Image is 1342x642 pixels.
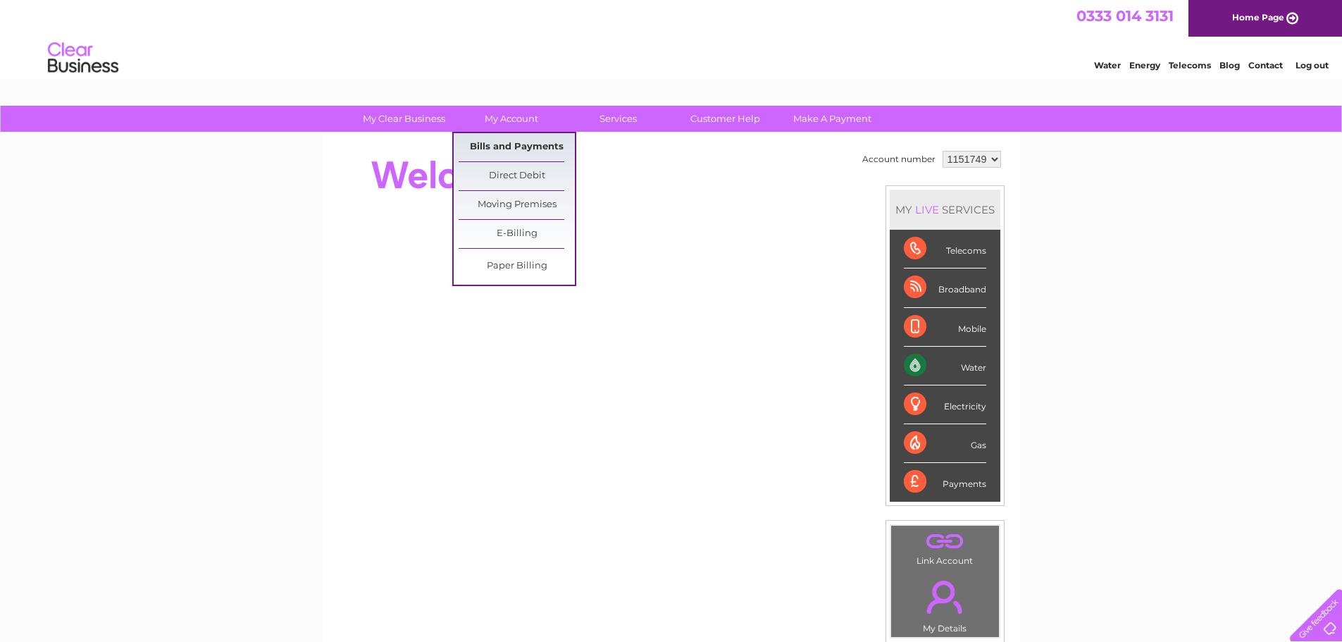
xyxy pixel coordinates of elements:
[890,525,1000,569] td: Link Account
[890,569,1000,638] td: My Details
[904,230,986,268] div: Telecoms
[912,203,942,216] div: LIVE
[47,37,119,80] img: logo.png
[453,106,569,132] a: My Account
[1169,60,1211,70] a: Telecoms
[1094,60,1121,70] a: Water
[560,106,676,132] a: Services
[904,463,986,501] div: Payments
[459,133,575,161] a: Bills and Payments
[895,529,995,554] a: .
[459,162,575,190] a: Direct Debit
[774,106,890,132] a: Make A Payment
[346,106,462,132] a: My Clear Business
[1076,7,1174,25] a: 0333 014 3131
[1296,60,1329,70] a: Log out
[859,147,939,171] td: Account number
[904,347,986,385] div: Water
[1219,60,1240,70] a: Blog
[459,191,575,219] a: Moving Premises
[895,572,995,622] a: .
[1248,60,1283,70] a: Contact
[459,220,575,248] a: E-Billing
[904,308,986,347] div: Mobile
[890,190,1000,230] div: MY SERVICES
[904,385,986,424] div: Electricity
[904,268,986,307] div: Broadband
[667,106,783,132] a: Customer Help
[459,252,575,280] a: Paper Billing
[1129,60,1160,70] a: Energy
[904,424,986,463] div: Gas
[339,8,1005,68] div: Clear Business is a trading name of Verastar Limited (registered in [GEOGRAPHIC_DATA] No. 3667643...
